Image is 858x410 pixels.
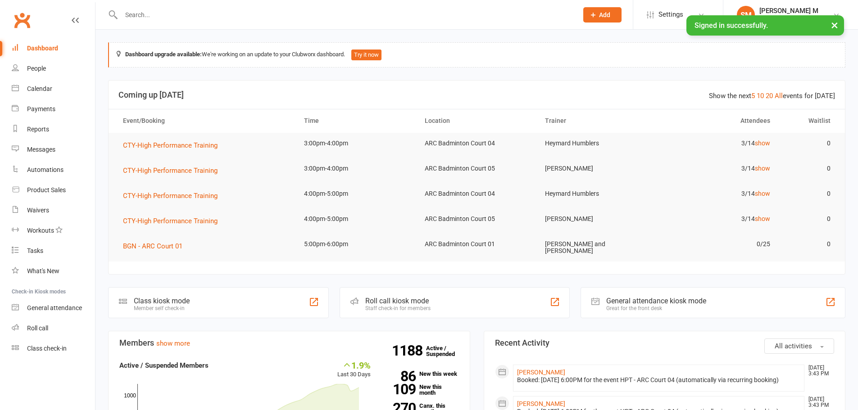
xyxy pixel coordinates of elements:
td: Heymard Humblers [537,133,658,154]
td: ARC Badminton Court 01 [417,234,537,255]
td: 3/14 [658,158,778,179]
a: People [12,59,95,79]
td: 0 [778,208,839,230]
a: Workouts [12,221,95,241]
td: [PERSON_NAME] and [PERSON_NAME] [537,234,658,262]
span: Add [599,11,610,18]
input: Search... [118,9,572,21]
div: [PERSON_NAME] M [759,7,820,15]
div: Messages [27,146,55,153]
td: 3/14 [658,183,778,204]
th: Time [296,109,417,132]
td: [PERSON_NAME] [537,208,658,230]
a: General attendance kiosk mode [12,298,95,318]
td: ARC Badminton Court 04 [417,183,537,204]
span: CTY-High Performance Training [123,141,218,149]
td: 4:00pm-5:00pm [296,208,417,230]
h3: Coming up [DATE] [118,90,835,99]
div: SM [737,6,755,24]
td: 3/14 [658,208,778,230]
a: Payments [12,99,95,119]
div: Reports [27,126,49,133]
div: People [27,65,46,72]
td: 3:00pm-4:00pm [296,158,417,179]
div: We're working on an update to your Clubworx dashboard. [108,42,845,68]
th: Location [417,109,537,132]
a: 86New this week [384,371,459,377]
span: All activities [775,342,812,350]
td: 0/25 [658,234,778,255]
td: 3/14 [658,133,778,154]
div: Great for the front desk [606,305,706,311]
div: What's New [27,267,59,275]
a: Product Sales [12,180,95,200]
a: Waivers [12,200,95,221]
a: Automations [12,160,95,180]
div: General attendance [27,304,82,311]
strong: 109 [384,383,416,396]
time: [DATE] 3:43 PM [804,365,834,377]
a: 109New this month [384,384,459,396]
button: CTY-High Performance Training [123,216,224,226]
button: Add [583,7,622,23]
a: [PERSON_NAME] [517,400,565,407]
button: CTY-High Performance Training [123,165,224,176]
div: Automations [27,166,64,173]
th: Waitlist [778,109,839,132]
div: Roll call kiosk mode [365,297,431,305]
div: Waivers [27,207,49,214]
a: Class kiosk mode [12,338,95,359]
th: Trainer [537,109,658,132]
a: All [775,92,783,100]
div: Payments [27,105,55,113]
div: Show the next events for [DATE] [709,90,835,101]
td: [PERSON_NAME] [537,158,658,179]
div: Calendar [27,85,52,92]
button: CTY-High Performance Training [123,190,224,201]
td: 4:00pm-5:00pm [296,183,417,204]
div: [GEOGRAPHIC_DATA] [759,15,820,23]
a: 20 [766,92,773,100]
a: Clubworx [11,9,33,32]
td: 0 [778,158,839,179]
div: Class kiosk mode [134,297,190,305]
div: Product Sales [27,186,66,194]
span: CTY-High Performance Training [123,192,218,200]
button: CTY-High Performance Training [123,140,224,151]
span: BGN - ARC Court 01 [123,242,182,250]
div: Dashboard [27,45,58,52]
td: ARC Badminton Court 05 [417,208,537,230]
span: CTY-High Performance Training [123,167,218,175]
td: Heymard Humblers [537,183,658,204]
div: General attendance kiosk mode [606,297,706,305]
span: Settings [658,5,683,25]
a: 1188Active / Suspended [426,338,466,364]
div: Staff check-in for members [365,305,431,311]
h3: Recent Activity [495,338,835,347]
strong: 86 [384,369,416,383]
div: Booked: [DATE] 6:00PM for the event HPT - ARC Court 04 (automatically via recurring booking) [517,376,801,384]
a: show [755,215,770,222]
div: 1.9% [337,360,371,370]
button: All activities [764,338,834,354]
td: 0 [778,234,839,255]
a: Dashboard [12,38,95,59]
div: Class check-in [27,345,67,352]
strong: Active / Suspended Members [119,361,209,369]
div: Tasks [27,247,43,254]
div: Member self check-in [134,305,190,311]
span: CTY-High Performance Training [123,217,218,225]
a: show [755,190,770,197]
div: Last 30 Days [337,360,371,379]
th: Event/Booking [115,109,296,132]
button: × [826,15,843,35]
a: Calendar [12,79,95,99]
a: Roll call [12,318,95,338]
td: 3:00pm-4:00pm [296,133,417,154]
time: [DATE] 3:43 PM [804,396,834,408]
td: 0 [778,183,839,204]
td: ARC Badminton Court 04 [417,133,537,154]
a: 10 [757,92,764,100]
div: Roll call [27,324,48,332]
a: Reports [12,119,95,140]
